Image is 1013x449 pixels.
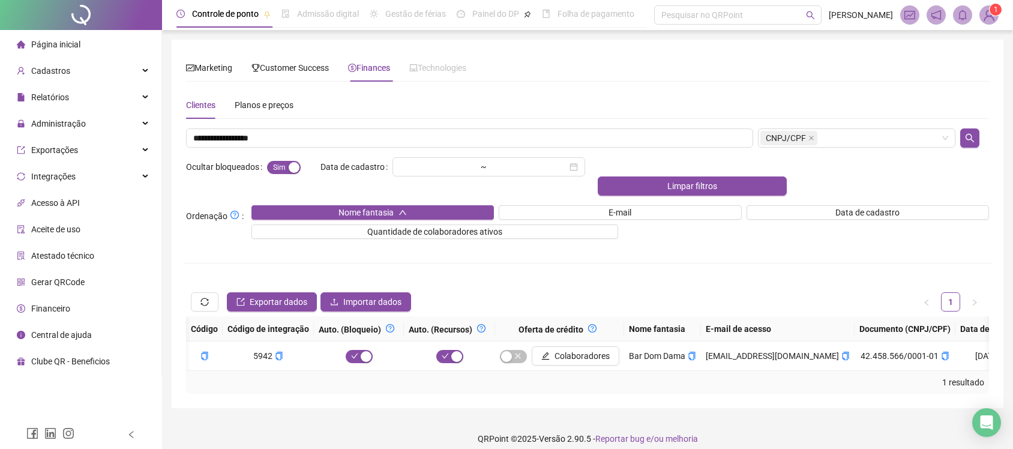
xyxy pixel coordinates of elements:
[588,324,597,333] span: question-circle
[186,98,215,112] div: Clientes
[971,299,978,306] span: right
[747,205,989,220] button: Data de cadastro
[31,66,70,76] span: Cadastros
[555,349,610,363] span: Colaboradores
[17,278,25,286] span: qrcode
[595,434,698,444] span: Reportar bug e/ou melhoria
[26,427,38,439] span: facebook
[17,304,25,313] span: dollar
[31,198,80,208] span: Acesso à API
[701,316,855,342] th: E-mail de acesso
[17,199,25,207] span: api
[532,346,619,366] button: Colaboradores
[472,9,519,19] span: Painel do DP
[343,295,401,309] span: Importar dados
[17,119,25,128] span: lock
[31,251,94,261] span: Atestado técnico
[227,208,242,222] button: Ordenação:
[200,298,209,306] span: sync
[17,225,25,234] span: audit
[17,67,25,75] span: user-add
[320,292,411,312] button: Importar dados
[127,430,136,439] span: left
[176,10,185,18] span: clock-circle
[806,11,815,20] span: search
[904,10,915,20] span: fund
[965,133,975,143] span: search
[808,135,814,141] span: close
[200,352,209,360] span: copy
[348,63,390,73] span: Finances
[17,40,25,49] span: home
[385,9,446,19] span: Gestão de férias
[524,11,531,18] span: pushpin
[841,352,850,360] span: copy
[942,293,960,311] a: 1
[17,252,25,260] span: solution
[457,10,465,18] span: dashboard
[688,349,696,363] button: copiar
[598,176,787,196] button: Limpar filtros
[629,351,685,361] span: Bar Dom Dama
[17,331,25,339] span: info-circle
[923,299,930,306] span: left
[330,298,338,306] span: upload
[398,208,407,217] span: up
[235,98,293,112] div: Planos e preços
[766,131,806,145] span: CNPJ/CPF
[609,206,631,219] span: E-mail
[476,163,491,171] div: ~
[17,146,25,154] span: export
[760,131,817,145] span: CNPJ/CPF
[541,352,550,360] span: edit
[381,321,399,336] button: question-circle
[263,11,271,18] span: pushpin
[200,349,209,363] button: copiar
[965,292,984,312] button: right
[941,349,949,363] button: copiar
[829,8,893,22] span: [PERSON_NAME]
[31,119,86,128] span: Administração
[253,351,283,361] span: 5942
[31,357,110,366] span: Clube QR - Beneficios
[186,157,267,176] label: Ocultar bloqueados
[931,10,942,20] span: notification
[558,9,634,19] span: Folha de pagamento
[980,6,998,24] img: 88646
[31,40,80,49] span: Página inicial
[31,224,80,234] span: Aceite de uso
[835,206,900,219] span: Data de cadastro
[975,351,1011,361] span: [DATE]
[409,63,466,73] span: Technologies
[957,10,968,20] span: bell
[917,292,936,312] li: Página anterior
[297,9,359,19] span: Admissão digital
[477,324,485,333] span: question-circle
[186,63,232,73] span: Marketing
[191,376,984,389] div: 1 resultado
[236,298,245,306] span: export
[31,277,85,287] span: Gerar QRCode
[972,408,1001,437] div: Open Intercom Messenger
[706,351,839,361] span: [EMAIL_ADDRESS][DOMAIN_NAME]
[941,292,960,312] li: 1
[192,9,259,19] span: Controle de ponto
[17,357,25,366] span: gift
[227,292,317,312] button: Exportar dados
[542,10,550,18] span: book
[275,352,283,360] span: copy
[223,316,314,342] th: Código de integração
[62,427,74,439] span: instagram
[861,351,949,361] span: 42.458.566/0001-01
[539,434,565,444] span: Versão
[917,292,936,312] button: left
[472,321,490,336] button: question-circle
[186,316,223,342] th: Código
[186,208,244,223] span: Ordenação :
[251,63,329,73] span: Customer Success
[338,206,394,219] span: Nome fantasia
[281,10,290,18] span: file-done
[500,321,619,336] div: Oferta de crédito
[251,205,494,220] button: Nome fantasiaup
[186,64,194,72] span: fund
